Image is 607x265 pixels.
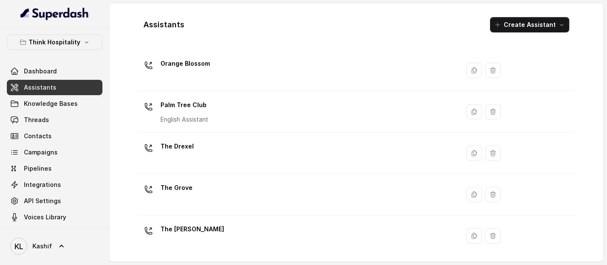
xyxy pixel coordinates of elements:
span: Voices Library [24,213,66,221]
span: Knowledge Bases [24,99,78,108]
a: Integrations [7,177,102,192]
p: Palm Tree Club [161,98,208,112]
p: The [PERSON_NAME] [161,222,224,236]
text: KL [15,242,23,251]
a: Dashboard [7,64,102,79]
span: Pipelines [24,164,52,173]
a: Knowledge Bases [7,96,102,111]
a: Campaigns [7,145,102,160]
p: The Drexel [161,140,194,153]
img: light.svg [20,7,89,20]
span: Campaigns [24,148,58,157]
a: API Settings [7,193,102,209]
span: Dashboard [24,67,57,76]
a: Assistants [7,80,102,95]
h1: Assistants [143,18,184,32]
p: Orange Blossom [161,57,210,70]
a: Kashif [7,234,102,258]
p: English Assistant [161,115,208,124]
a: Pipelines [7,161,102,176]
button: Create Assistant [490,17,569,32]
span: Integrations [24,181,61,189]
span: Assistants [24,83,56,92]
span: Kashif [32,242,52,250]
p: The Grove [161,181,193,195]
span: Contacts [24,132,52,140]
span: Threads [24,116,49,124]
button: Think Hospitality [7,35,102,50]
p: Think Hospitality [29,37,81,47]
a: Voices Library [7,210,102,225]
a: Threads [7,112,102,128]
span: API Settings [24,197,61,205]
a: Contacts [7,128,102,144]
